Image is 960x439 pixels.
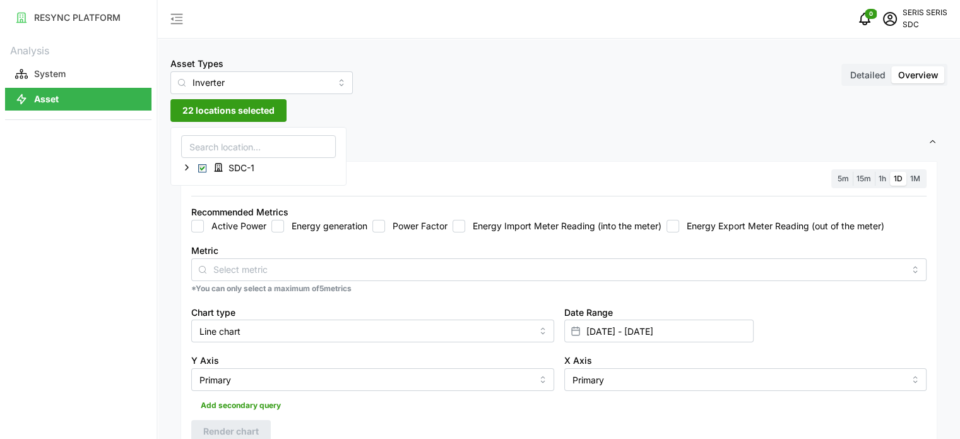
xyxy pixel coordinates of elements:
span: 5m [838,174,849,183]
button: schedule [877,6,903,32]
input: Select X axis [564,368,927,391]
p: System [34,68,66,80]
span: SDC-1 [228,162,254,174]
span: 0 [869,9,873,18]
button: notifications [852,6,877,32]
button: System [5,63,151,85]
a: RESYNC PLATFORM [5,5,151,30]
span: Add secondary query [201,397,281,414]
p: SERIS SERIS [903,7,947,19]
label: Active Power [204,220,266,232]
button: Asset [5,88,151,111]
label: Date Range [564,306,613,320]
p: Asset [34,93,59,105]
span: 1M [910,174,920,183]
label: Y Axis [191,354,219,368]
button: Add secondary query [191,396,290,415]
span: Settings [181,127,928,158]
a: System [5,61,151,87]
input: Select date range [564,320,754,342]
label: Metric [191,244,218,258]
label: Asset Types [170,57,223,71]
input: Search location... [181,135,336,158]
button: 22 locations selected [170,99,287,122]
span: Overview [898,69,939,80]
p: *You can only select a maximum of 5 metrics [191,284,927,294]
input: Select Y axis [191,368,554,391]
span: 22 locations selected [182,100,275,121]
span: SDC-1 [208,160,263,175]
p: SDC [903,19,947,31]
span: 1D [894,174,903,183]
div: 22 locations selected [170,127,347,186]
span: Select SDC-1 [198,164,206,172]
p: Analysis [5,40,151,59]
input: Select metric [213,262,904,276]
p: RESYNC PLATFORM [34,11,121,24]
div: Recommended Metrics [191,205,288,219]
span: 1h [879,174,886,183]
button: Settings [170,127,947,158]
label: Power Factor [385,220,447,232]
label: X Axis [564,354,592,368]
span: Detailed [850,69,886,80]
label: Energy Export Meter Reading (out of the meter) [679,220,884,232]
span: 15m [856,174,871,183]
label: Energy generation [284,220,367,232]
input: Select chart type [191,320,554,342]
label: Energy Import Meter Reading (into the meter) [465,220,661,232]
a: Asset [5,87,151,112]
label: Chart type [191,306,235,320]
button: RESYNC PLATFORM [5,6,151,29]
